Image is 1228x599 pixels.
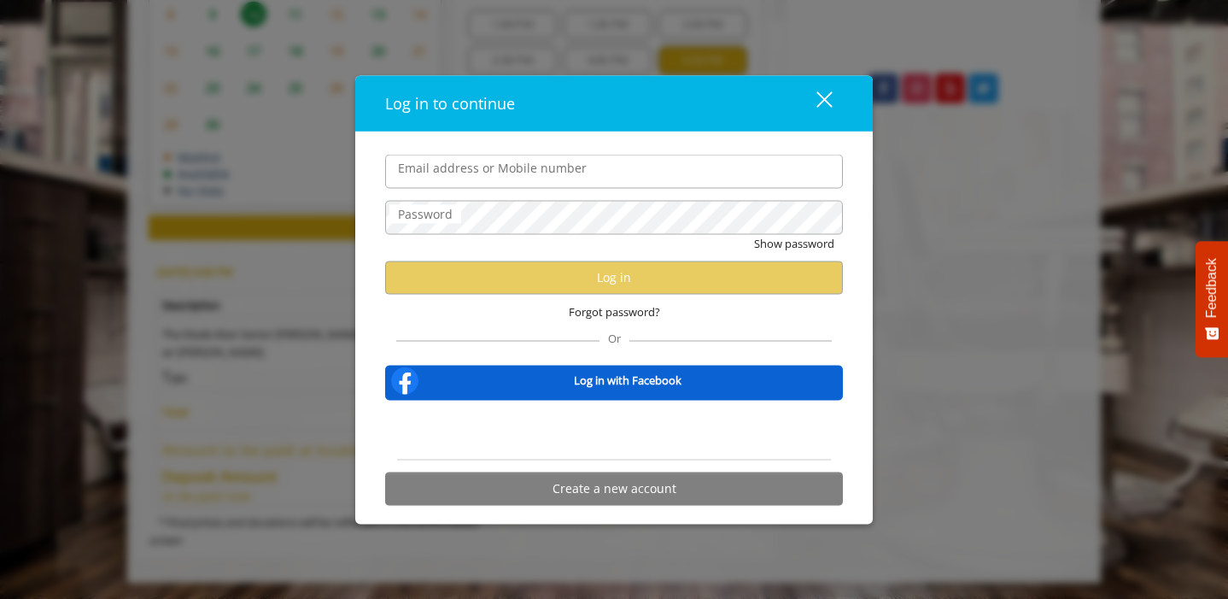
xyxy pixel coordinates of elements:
[388,363,422,397] img: facebook-logo
[385,201,843,235] input: Password
[385,93,515,114] span: Log in to continue
[389,159,595,178] label: Email address or Mobile number
[569,302,660,320] span: Forgot password?
[797,91,831,116] div: close dialog
[385,472,843,505] button: Create a new account
[1196,241,1228,357] button: Feedback - Show survey
[785,85,843,120] button: close dialog
[389,205,461,224] label: Password
[385,261,843,294] button: Log in
[754,235,834,253] button: Show password
[599,330,629,345] span: Or
[1204,258,1219,318] span: Feedback
[574,372,681,390] b: Log in with Facebook
[385,155,843,189] input: Email address or Mobile number
[513,411,715,449] iframe: Sign in with Google Button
